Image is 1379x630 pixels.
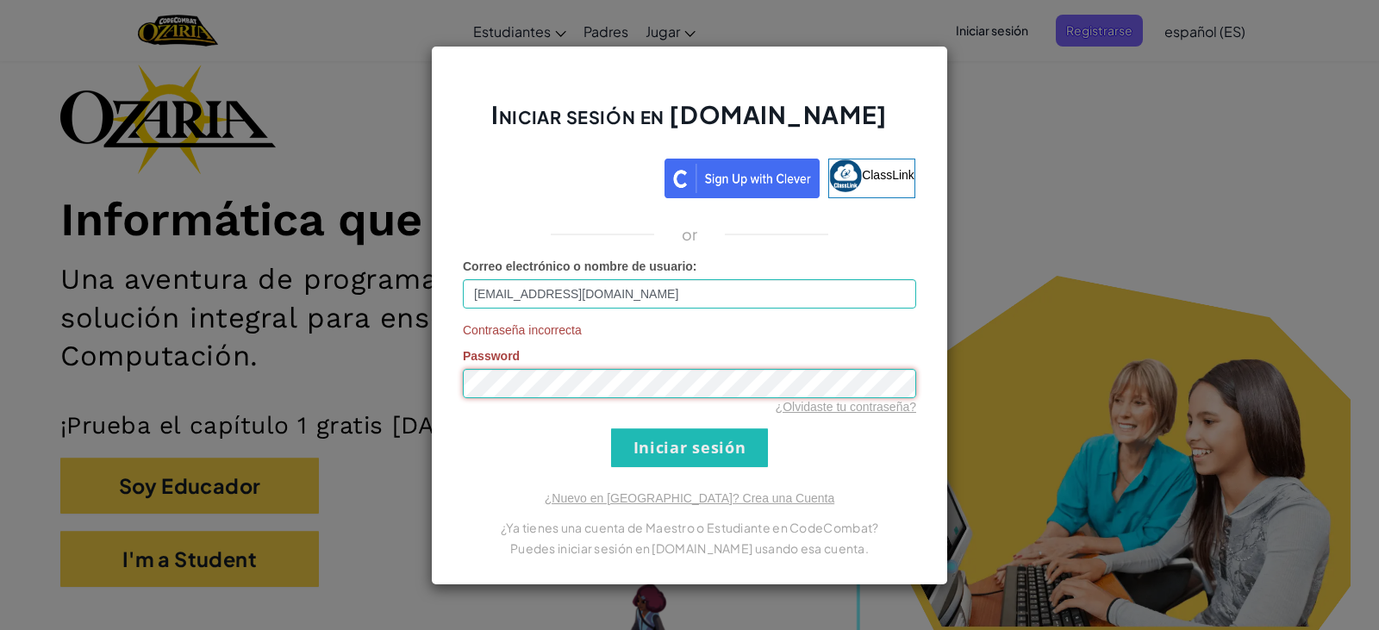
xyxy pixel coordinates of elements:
[545,491,834,505] a: ¿Nuevo en [GEOGRAPHIC_DATA]? Crea una Cuenta
[463,321,916,339] span: Contraseña incorrecta
[611,428,768,467] input: Iniciar sesión
[463,258,697,275] label: :
[829,159,862,192] img: classlink-logo-small.png
[455,157,665,195] iframe: Botón Iniciar sesión con Google
[682,224,698,245] p: or
[776,400,916,414] a: ¿Olvidaste tu contraseña?
[463,538,916,558] p: Puedes iniciar sesión en [DOMAIN_NAME] usando esa cuenta.
[862,167,914,181] span: ClassLink
[463,98,916,148] h2: Iniciar sesión en [DOMAIN_NAME]
[463,517,916,538] p: ¿Ya tienes una cuenta de Maestro o Estudiante en CodeCombat?
[463,259,693,273] span: Correo electrónico o nombre de usuario
[665,159,820,198] img: clever_sso_button@2x.png
[463,349,520,363] span: Password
